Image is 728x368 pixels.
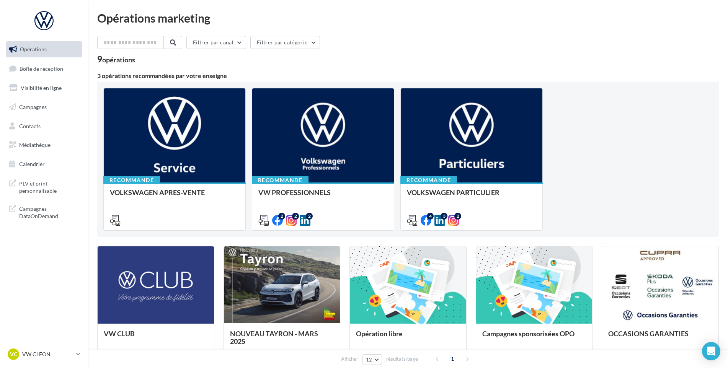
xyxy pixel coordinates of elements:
span: Visibilité en ligne [21,85,62,91]
span: VW PROFESSIONNELS [258,188,331,197]
span: VOLKSWAGEN APRES-VENTE [110,188,205,197]
span: NOUVEAU TAYRON - MARS 2025 [230,329,318,345]
span: Calendrier [19,161,45,167]
div: 9 [97,55,135,64]
a: Boîte de réception [5,60,83,77]
div: Recommandé [252,176,309,184]
button: Filtrer par canal [186,36,246,49]
div: Open Intercom Messenger [702,342,720,360]
p: VW CLEON [22,350,73,358]
div: 3 [441,213,447,220]
div: 4 [427,213,434,220]
span: Campagnes DataOnDemand [19,204,79,220]
div: Recommandé [103,176,160,184]
span: Campagnes sponsorisées OPO [482,329,575,338]
a: VC VW CLEON [6,347,82,361]
a: Calendrier [5,156,83,172]
a: PLV et print personnalisable [5,175,83,198]
div: 2 [278,213,285,220]
div: 2 [292,213,299,220]
div: 2 [306,213,313,220]
a: Campagnes [5,99,83,115]
span: Médiathèque [19,142,51,148]
span: 1 [446,353,459,365]
a: Contacts [5,118,83,134]
span: Boîte de réception [20,65,63,72]
span: Contacts [19,122,41,129]
span: VW CLUB [104,329,135,338]
a: Visibilité en ligne [5,80,83,96]
div: Opérations marketing [97,12,719,24]
button: Filtrer par catégorie [250,36,320,49]
span: résultats/page [386,355,418,363]
div: 3 opérations recommandées par votre enseigne [97,73,719,79]
div: Recommandé [400,176,457,184]
div: 2 [454,213,461,220]
button: 12 [362,354,382,365]
a: Médiathèque [5,137,83,153]
span: Opérations [20,46,47,52]
span: Campagnes [19,104,47,110]
span: VC [10,350,17,358]
span: PLV et print personnalisable [19,178,79,195]
span: 12 [366,357,372,363]
span: Opération libre [356,329,403,338]
span: Afficher [341,355,358,363]
span: VOLKSWAGEN PARTICULIER [407,188,499,197]
a: Opérations [5,41,83,57]
span: OCCASIONS GARANTIES [608,329,689,338]
a: Campagnes DataOnDemand [5,200,83,223]
div: opérations [102,56,135,63]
